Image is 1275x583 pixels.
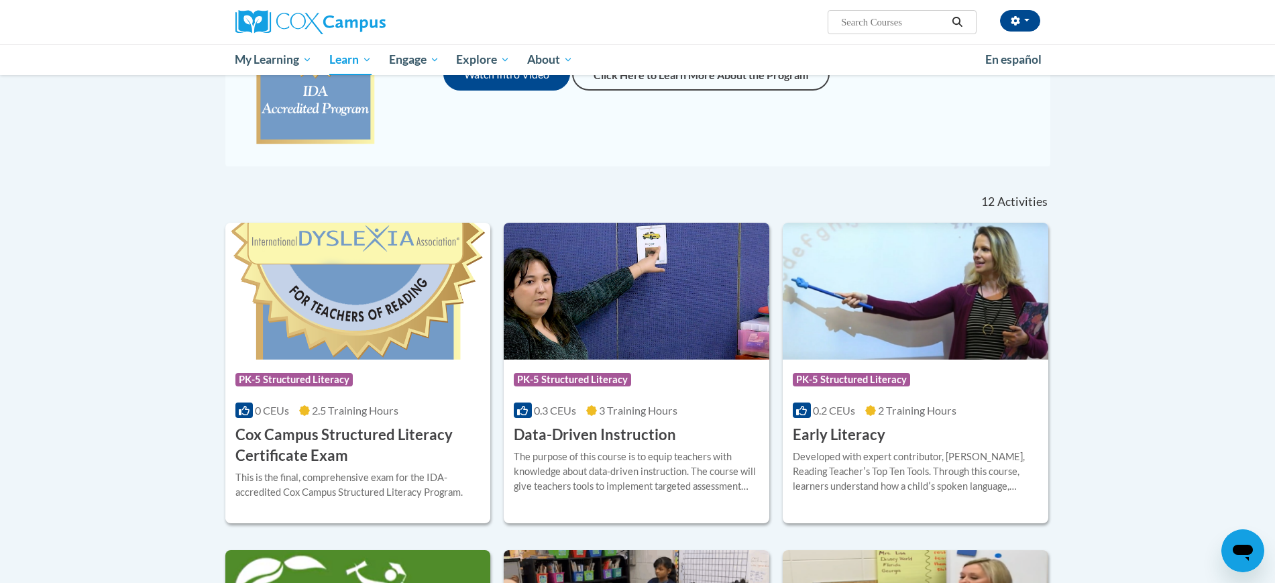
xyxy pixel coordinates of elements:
img: Course Logo [783,223,1048,360]
span: PK-5 Structured Literacy [514,373,631,386]
div: The purpose of this course is to equip teachers with knowledge about data-driven instruction. The... [514,449,759,494]
span: 3 Training Hours [599,404,677,417]
span: About [527,52,573,68]
span: My Learning [235,52,312,68]
a: En español [977,46,1050,74]
div: Main menu [215,44,1060,75]
span: Engage [389,52,439,68]
a: Explore [447,44,518,75]
a: Course LogoPK-5 Structured Literacy0.2 CEUs2 Training Hours Early LiteracyDeveloped with expert c... [783,223,1048,523]
span: 0.3 CEUs [534,404,576,417]
span: En español [985,52,1042,66]
button: Watch Intro Video [443,57,570,91]
img: Course Logo [504,223,769,360]
a: Course LogoPK-5 Structured Literacy0.3 CEUs3 Training Hours Data-Driven InstructionThe purpose of... [504,223,769,523]
span: Explore [456,52,510,68]
a: Cox Campus [235,10,490,34]
span: PK-5 Structured Literacy [235,373,353,386]
img: Cox Campus [235,10,386,34]
span: 2.5 Training Hours [312,404,398,417]
a: About [518,44,581,75]
span: PK-5 Structured Literacy [793,373,910,386]
span: 0 CEUs [255,404,289,417]
div: This is the final, comprehensive exam for the IDA-accredited Cox Campus Structured Literacy Program. [235,470,481,500]
a: Learn [321,44,380,75]
h3: Cox Campus Structured Literacy Certificate Exam [235,425,481,466]
button: Account Settings [1000,10,1040,32]
a: Course LogoPK-5 Structured Literacy0 CEUs2.5 Training Hours Cox Campus Structured Literacy Certif... [225,223,491,523]
img: Course Logo [225,223,491,360]
a: Click Here to Learn More About the Program [572,57,830,91]
h3: Early Literacy [793,425,885,445]
button: Search [947,14,967,30]
iframe: Button to launch messaging window [1221,529,1264,572]
span: 0.2 CEUs [813,404,855,417]
div: Developed with expert contributor, [PERSON_NAME], Reading Teacherʹs Top Ten Tools. Through this c... [793,449,1038,494]
input: Search Courses [840,14,947,30]
a: Engage [380,44,448,75]
a: My Learning [227,44,321,75]
span: 2 Training Hours [878,404,956,417]
span: Activities [997,195,1048,209]
h3: Data-Driven Instruction [514,425,676,445]
span: 12 [981,195,995,209]
span: Learn [329,52,372,68]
